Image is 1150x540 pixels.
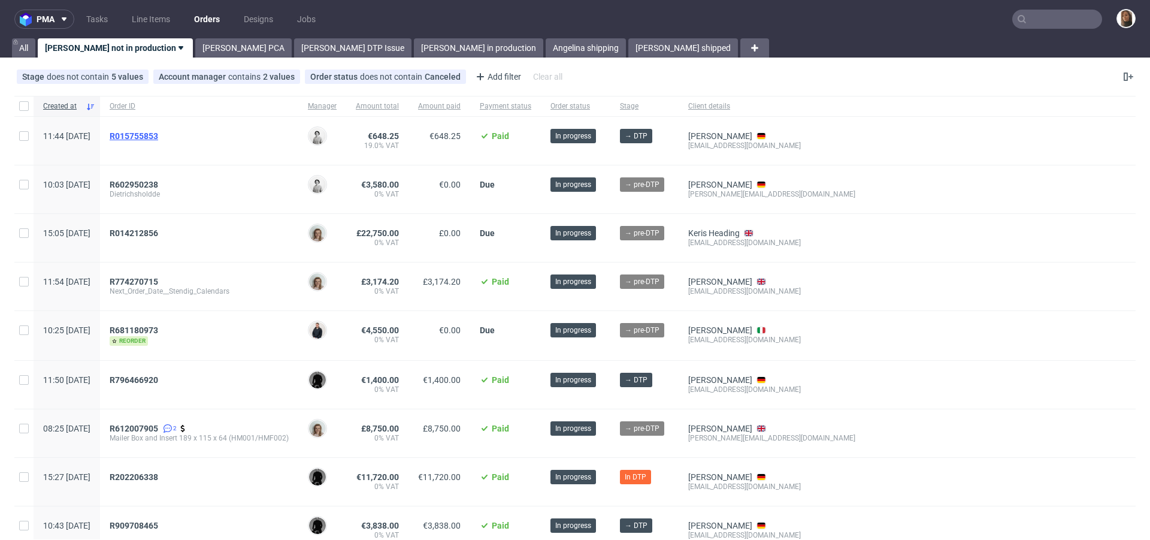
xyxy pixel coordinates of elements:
a: Angelina shipping [546,38,626,58]
a: R015755853 [110,131,161,141]
span: €3,838.00 [423,521,461,530]
span: Order ID [110,101,289,111]
span: £8,750.00 [361,424,399,433]
a: R796466920 [110,375,161,385]
span: 10:43 [DATE] [43,521,90,530]
a: [PERSON_NAME] DTP Issue [294,38,411,58]
a: [PERSON_NAME] shipped [628,38,738,58]
span: In progress [555,131,591,141]
span: Due [480,180,495,189]
span: Next_Order_Date__Stendig_Calendars [110,286,289,296]
div: Clear all [531,68,565,85]
span: 08:25 [DATE] [43,424,90,433]
div: [EMAIL_ADDRESS][DOMAIN_NAME] [688,238,855,248]
a: [PERSON_NAME] PCA [195,38,292,58]
span: R014212856 [110,228,158,238]
span: 10:25 [DATE] [43,325,90,335]
img: Dawid Urbanowicz [309,372,326,388]
span: In progress [555,276,591,287]
span: In progress [555,375,591,385]
span: 19.0% VAT [356,141,399,150]
a: [PERSON_NAME] [688,277,752,286]
span: Paid [492,424,509,433]
span: Order status [310,72,360,82]
span: R909708465 [110,521,158,530]
span: Amount paid [418,101,461,111]
span: Stage [620,101,669,111]
span: €11,720.00 [356,472,399,482]
a: R014212856 [110,228,161,238]
span: Stage [22,72,47,82]
img: Dudek Mariola [309,176,326,193]
span: R796466920 [110,375,158,385]
span: Client details [688,101,855,111]
span: 11:54 [DATE] [43,277,90,286]
span: 11:50 [DATE] [43,375,90,385]
span: R612007905 [110,424,158,433]
span: Amount total [356,101,399,111]
span: €11,720.00 [418,472,461,482]
div: 2 values [263,72,295,82]
a: R681180973 [110,325,161,335]
a: Line Items [125,10,177,29]
img: Adrian Margula [309,322,326,339]
span: €0.00 [439,325,461,335]
span: £3,174.20 [361,277,399,286]
span: R774270715 [110,277,158,286]
span: Created at [43,101,81,111]
span: Due [480,325,495,335]
span: 2 [173,424,177,433]
div: [PERSON_NAME][EMAIL_ADDRESS][DOMAIN_NAME] [688,433,855,443]
span: 0% VAT [356,286,399,296]
img: Monika Poźniak [309,225,326,242]
a: Orders [187,10,227,29]
span: Paid [492,277,509,286]
span: → pre-DTP [625,179,659,190]
a: [PERSON_NAME] [688,325,752,335]
span: 15:05 [DATE] [43,228,90,238]
div: Canceled [425,72,461,82]
span: Manager [308,101,337,111]
div: [EMAIL_ADDRESS][DOMAIN_NAME] [688,141,855,150]
span: £3,174.20 [423,277,461,286]
span: In progress [555,325,591,336]
span: In progress [555,472,591,482]
span: 0% VAT [356,530,399,540]
span: Paid [492,472,509,482]
a: R774270715 [110,277,161,286]
span: does not contain [360,72,425,82]
span: → DTP [625,131,647,141]
span: 0% VAT [356,482,399,491]
a: Designs [237,10,280,29]
span: €3,580.00 [361,180,399,189]
span: 0% VAT [356,433,399,443]
span: Account manager [159,72,228,82]
img: Angelina Marć [1118,10,1134,27]
span: 0% VAT [356,335,399,345]
a: Tasks [79,10,115,29]
a: Keris Heading [688,228,740,238]
span: £8,750.00 [423,424,461,433]
img: Dawid Urbanowicz [309,517,326,534]
span: £0.00 [439,228,461,238]
span: €4,550.00 [361,325,399,335]
span: pma [37,15,55,23]
div: [EMAIL_ADDRESS][DOMAIN_NAME] [688,530,855,540]
span: → DTP [625,520,647,531]
a: [PERSON_NAME] in production [414,38,543,58]
span: In progress [555,520,591,531]
a: [PERSON_NAME] [688,472,752,482]
span: Paid [492,521,509,530]
span: Paid [492,375,509,385]
span: Payment status [480,101,531,111]
a: [PERSON_NAME] [688,521,752,530]
span: €1,400.00 [361,375,399,385]
a: R909708465 [110,521,161,530]
span: £22,750.00 [356,228,399,238]
div: [PERSON_NAME][EMAIL_ADDRESS][DOMAIN_NAME] [688,189,855,199]
a: [PERSON_NAME] [688,180,752,189]
div: 5 values [111,72,143,82]
span: 10:03 [DATE] [43,180,90,189]
span: 15:27 [DATE] [43,472,90,482]
img: Monika Poźniak [309,273,326,290]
